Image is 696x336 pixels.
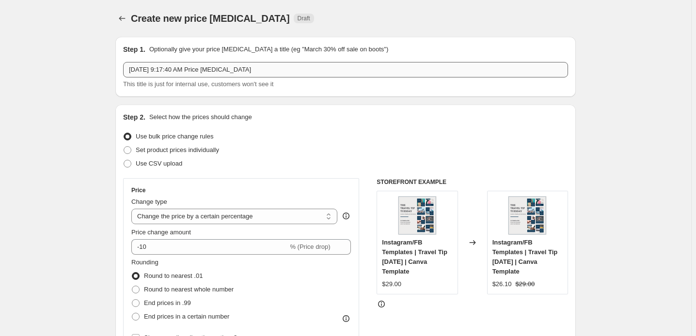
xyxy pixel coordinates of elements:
span: Use bulk price change rules [136,133,213,140]
input: 30% off holiday sale [123,62,568,77]
span: End prices in .99 [144,299,191,306]
span: Draft [298,15,310,22]
span: Instagram/FB Templates | Travel Tip [DATE] | Canva Template [382,239,447,275]
span: Change type [131,198,167,205]
span: % (Price drop) [290,243,330,250]
p: Select how the prices should change [149,112,252,122]
h6: STOREFRONT EXAMPLE [377,178,568,186]
strike: $29.00 [515,279,535,289]
span: Instagram/FB Templates | Travel Tip [DATE] | Canva Template [492,239,558,275]
span: Use CSV upload [136,160,182,167]
span: Create new price [MEDICAL_DATA] [131,13,290,24]
img: Travel_Tip_Tuesday_Canva_Templates_80x.png [508,196,547,235]
span: Round to nearest .01 [144,272,203,279]
div: $29.00 [382,279,401,289]
h3: Price [131,186,145,194]
span: Rounding [131,259,158,266]
h2: Step 1. [123,45,145,54]
span: End prices in a certain number [144,313,229,320]
span: Set product prices individually [136,146,219,153]
img: Travel_Tip_Tuesday_Canva_Templates_80x.png [398,196,437,235]
input: -15 [131,239,288,255]
span: This title is just for internal use, customers won't see it [123,80,273,88]
p: Optionally give your price [MEDICAL_DATA] a title (eg "March 30% off sale on boots") [149,45,388,54]
div: help [341,211,351,221]
button: Price change jobs [115,12,129,25]
span: Round to nearest whole number [144,286,234,293]
h2: Step 2. [123,112,145,122]
div: $26.10 [492,279,512,289]
span: Price change amount [131,229,191,236]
